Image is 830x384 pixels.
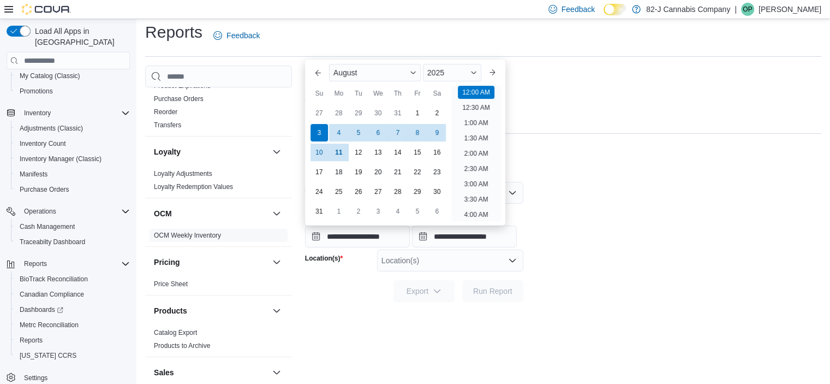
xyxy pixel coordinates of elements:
[15,303,68,316] a: Dashboards
[428,183,446,200] div: day-30
[154,94,204,103] span: Purchase Orders
[270,207,283,220] button: OCM
[428,104,446,122] div: day-2
[20,222,75,231] span: Cash Management
[350,183,367,200] div: day-26
[428,144,446,161] div: day-16
[15,85,130,98] span: Promotions
[15,183,130,196] span: Purchase Orders
[15,122,87,135] a: Adjustments (Classic)
[393,280,455,302] button: Export
[15,235,130,249] span: Traceabilty Dashboard
[409,85,426,102] div: Fr
[409,144,426,161] div: day-15
[310,144,328,161] div: day-10
[15,334,130,347] span: Reports
[11,136,134,151] button: Inventory Count
[369,203,387,220] div: day-3
[459,147,492,160] li: 2:00 AM
[154,367,174,378] h3: Sales
[20,205,130,218] span: Operations
[11,271,134,287] button: BioTrack Reconciliation
[412,226,517,247] input: Press the down key to open a popover containing a calendar.
[15,318,130,332] span: Metrc Reconciliation
[20,351,76,360] span: [US_STATE] CCRS
[154,257,268,268] button: Pricing
[330,104,348,122] div: day-28
[24,374,47,382] span: Settings
[270,256,283,269] button: Pricing
[389,85,407,102] div: Th
[154,232,221,239] a: OCM Weekly Inventory
[154,231,221,240] span: OCM Weekly Inventory
[451,86,501,221] ul: Time
[2,105,134,121] button: Inventory
[20,305,63,314] span: Dashboards
[310,163,328,181] div: day-17
[154,342,210,350] a: Products to Archive
[154,280,188,288] span: Price Sheet
[154,146,181,157] h3: Loyalty
[741,3,754,16] div: Omar Price
[154,257,180,268] h3: Pricing
[15,168,52,181] a: Manifests
[154,108,177,116] span: Reorder
[154,329,197,336] a: Catalog Export
[20,155,101,163] span: Inventory Manager (Classic)
[369,144,387,161] div: day-13
[11,167,134,182] button: Manifests
[350,163,367,181] div: day-19
[389,124,407,141] div: day-7
[145,326,292,357] div: Products
[423,64,481,81] div: Button. Open the year selector. 2025 is currently selected.
[15,220,130,233] span: Cash Management
[646,3,730,16] p: 82-J Cannabis Company
[20,107,130,120] span: Inventory
[270,366,283,379] button: Sales
[389,163,407,181] div: day-21
[389,104,407,122] div: day-31
[369,163,387,181] div: day-20
[15,303,130,316] span: Dashboards
[350,203,367,220] div: day-2
[459,132,492,145] li: 1:30 AM
[11,68,134,84] button: My Catalog (Classic)
[154,121,181,129] a: Transfers
[20,72,80,80] span: My Catalog (Classic)
[350,144,367,161] div: day-12
[154,182,233,191] span: Loyalty Redemption Values
[428,124,446,141] div: day-9
[24,109,51,117] span: Inventory
[154,341,210,350] span: Products to Archive
[400,280,448,302] span: Export
[154,170,212,178] a: Loyalty Adjustments
[15,168,130,181] span: Manifests
[15,318,83,332] a: Metrc Reconciliation
[2,256,134,271] button: Reports
[24,207,56,216] span: Operations
[309,103,447,221] div: August, 2025
[369,104,387,122] div: day-30
[735,3,737,16] p: |
[409,183,426,200] div: day-29
[473,286,512,297] span: Run Report
[154,183,233,191] a: Loyalty Redemption Values
[330,183,348,200] div: day-25
[459,116,492,129] li: 1:00 AM
[15,349,130,362] span: Washington CCRS
[154,305,268,316] button: Products
[20,257,130,270] span: Reports
[20,185,69,194] span: Purchase Orders
[154,95,204,103] a: Purchase Orders
[330,144,348,161] div: day-11
[20,170,47,179] span: Manifests
[483,64,501,81] button: Next month
[11,151,134,167] button: Inventory Manager (Classic)
[389,203,407,220] div: day-4
[15,137,130,150] span: Inventory Count
[145,229,292,246] div: OCM
[427,68,444,77] span: 2025
[20,321,79,329] span: Metrc Reconciliation
[330,163,348,181] div: day-18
